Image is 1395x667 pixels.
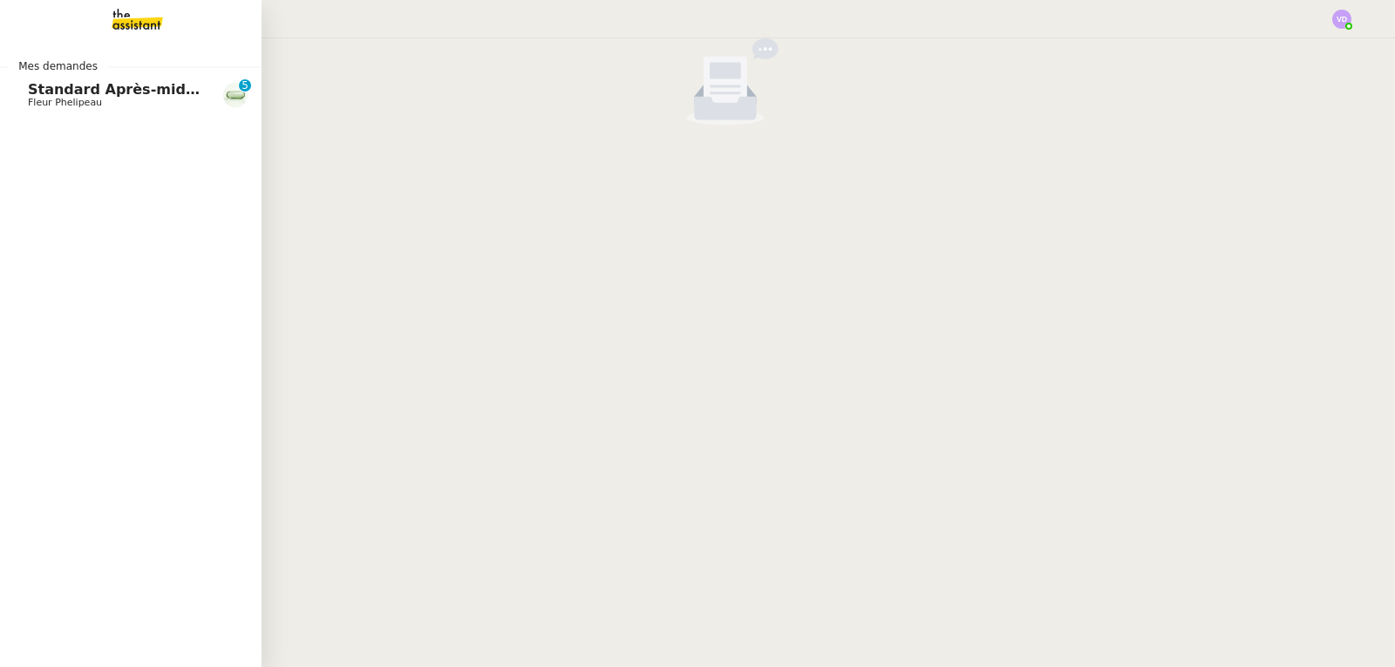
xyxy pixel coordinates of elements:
[239,79,251,92] nz-badge-sup: 5
[242,79,248,95] p: 5
[223,83,248,107] img: 7f9b6497-4ade-4d5b-ae17-2cbe23708554
[8,58,108,75] span: Mes demandes
[1332,10,1351,29] img: svg
[28,97,102,108] span: Fleur Phelipeau
[28,81,248,98] span: Standard Après-midi - DLAB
